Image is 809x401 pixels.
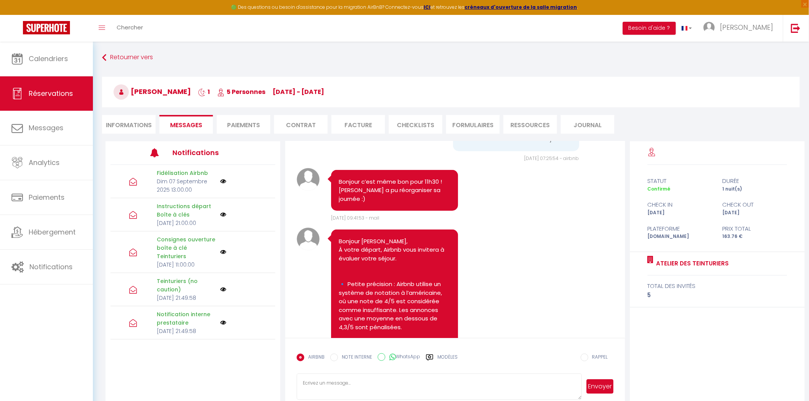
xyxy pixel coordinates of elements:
li: Contrat [274,115,328,134]
img: avatar.png [297,228,320,251]
p: [DATE] 11:00:00 [157,260,215,269]
p: [DATE] 21:49:58 [157,294,215,302]
p: Teinturiers (no caution) [157,277,215,294]
span: Hébergement [29,227,76,237]
li: Journal [561,115,614,134]
a: Retourner vers [102,51,800,65]
pre: Bonjour c’est même bon pour 11h30 ! [PERSON_NAME] a pu réorganiser sa journée :) [339,178,450,204]
button: Envoyer [586,379,613,394]
div: Prix total [717,224,792,233]
p: Fidélisation Airbnb [157,169,215,177]
div: [DATE] [642,209,717,217]
button: Ouvrir le widget de chat LiveChat [6,3,29,26]
img: NO IMAGE [220,178,226,184]
div: 1 nuit(s) [717,186,792,193]
iframe: Chat [777,367,803,395]
div: total des invités [648,281,788,291]
a: Chercher [111,15,149,42]
p: Instructions départ Boîte à clés [157,202,215,219]
div: check out [717,200,792,209]
span: Confirmé [648,186,671,192]
span: Chercher [117,23,143,31]
p: Consignes ouverture boîte à clé Teinturiers [157,235,215,260]
img: avatar.png [297,168,320,191]
button: Besoin d'aide ? [623,22,676,35]
img: Super Booking [23,21,70,34]
p: [DATE] 21:00:00 [157,219,215,227]
div: [DOMAIN_NAME] [642,233,717,240]
span: Messages [29,123,63,133]
li: FORMULAIRES [446,115,500,134]
li: Ressources [504,115,557,134]
label: NOTE INTERNE [338,354,372,362]
span: Messages [170,121,202,129]
li: Paiements [217,115,270,134]
div: check in [642,200,717,209]
span: [DATE] 09:41:53 - mail [331,215,379,221]
a: ICI [424,4,431,10]
span: Analytics [29,158,60,167]
span: Notifications [29,262,73,272]
div: Plateforme [642,224,717,233]
div: 5 [648,291,788,300]
a: créneaux d'ouverture de la salle migration [465,4,577,10]
span: [DATE] 07:25:54 - airbnb [524,155,579,162]
span: 1 [198,87,210,96]
label: Modèles [437,354,458,367]
span: Réservations [29,89,73,98]
li: Facture [331,115,385,134]
span: [PERSON_NAME] [720,23,773,32]
label: AIRBNB [304,354,325,362]
p: Dim 07 Septembre 2025 13:00:00 [157,177,215,194]
span: Calendriers [29,54,68,63]
img: ... [703,22,715,33]
p: Notification interne prestataire [157,310,215,327]
label: WhatsApp [385,353,420,362]
div: 163.76 € [717,233,792,240]
div: statut [642,176,717,186]
label: RAPPEL [588,354,608,362]
li: Informations [102,115,156,134]
img: NO IMAGE [220,212,226,218]
span: [PERSON_NAME] [114,87,191,96]
span: 5 Personnes [217,87,265,96]
li: CHECKLISTS [389,115,442,134]
a: Atelier des Teinturiers [654,259,729,268]
div: [DATE] [717,209,792,217]
img: NO IMAGE [220,286,226,293]
h3: Notifications [172,144,241,161]
img: logout [791,23,801,33]
a: ... [PERSON_NAME] [698,15,783,42]
span: Paiements [29,192,65,202]
img: NO IMAGE [220,320,226,326]
img: NO IMAGE [220,249,226,255]
div: durée [717,176,792,186]
span: [DATE] - [DATE] [273,87,324,96]
p: [DATE] 21:49:58 [157,327,215,335]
